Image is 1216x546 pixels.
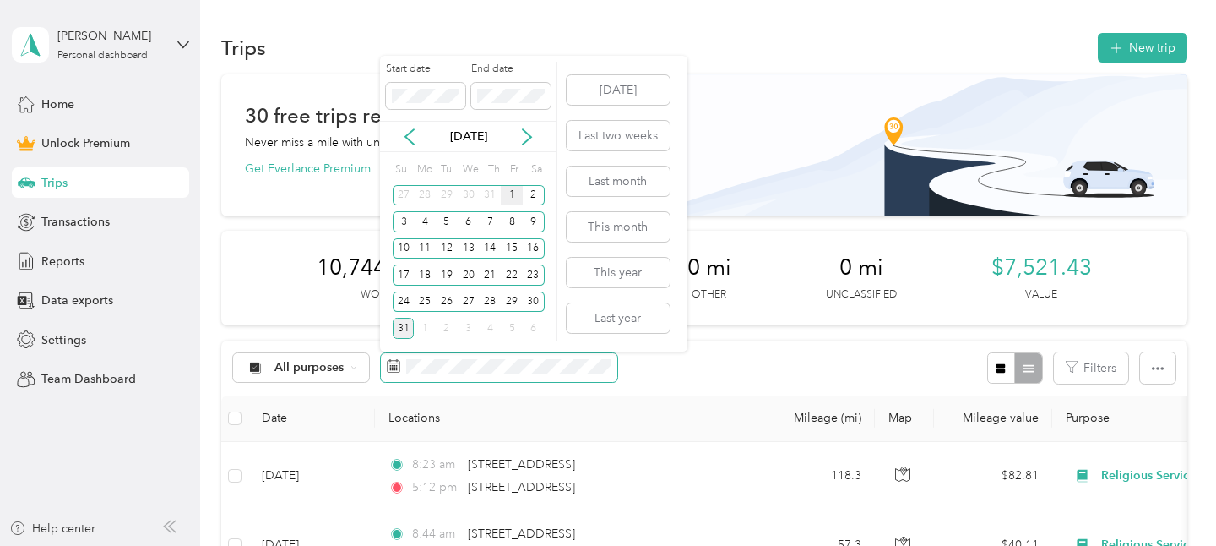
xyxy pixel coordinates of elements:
div: 3 [393,211,415,232]
div: 8 [501,211,523,232]
th: Mileage (mi) [763,396,875,442]
div: 2 [523,185,545,206]
th: Date [248,396,375,442]
button: This year [567,258,670,287]
span: [STREET_ADDRESS] [468,527,575,541]
span: All purposes [274,362,345,374]
td: $82.81 [934,442,1052,511]
span: 8:23 am [412,456,460,474]
div: 28 [414,185,436,206]
td: 118.3 [763,442,875,511]
button: This month [567,212,670,242]
div: 9 [523,211,545,232]
th: Mileage value [934,396,1052,442]
button: Last month [567,167,670,196]
span: Transactions [41,213,110,231]
span: [STREET_ADDRESS] [468,457,575,472]
button: New trip [1098,33,1187,63]
th: Locations [375,396,763,442]
div: 19 [436,265,458,286]
div: 21 [480,265,502,286]
button: Last two weeks [567,121,670,150]
span: 0 mi [839,254,883,281]
span: Settings [41,331,86,349]
div: 11 [414,238,436,259]
div: 12 [436,238,458,259]
span: Home [41,96,74,113]
div: Mo [414,158,432,182]
p: Value [1025,287,1057,303]
div: Personal dashboard [57,51,148,61]
div: 4 [480,318,502,339]
div: 22 [501,265,523,286]
div: 15 [501,238,523,259]
div: 10 [393,238,415,259]
div: 3 [458,318,480,339]
iframe: Everlance-gr Chat Button Frame [1121,451,1216,546]
div: 23 [523,265,545,286]
div: 14 [480,238,502,259]
div: 6 [523,318,545,339]
p: Never miss a mile with unlimited automatic trip tracking [245,134,537,151]
span: 5:12 pm [412,478,460,497]
span: 8:44 am [412,525,460,543]
td: [DATE] [248,442,375,511]
span: Team Dashboard [41,370,136,388]
div: 28 [480,292,502,313]
span: 0 mi [687,254,731,281]
div: 1 [414,318,436,339]
button: Help center [9,520,95,538]
div: 26 [436,292,458,313]
button: Get Everlance Premium [245,160,371,177]
label: End date [471,62,551,77]
div: 30 [458,185,480,206]
p: Other [692,287,726,303]
div: 25 [414,292,436,313]
div: 17 [393,265,415,286]
div: 20 [458,265,480,286]
div: Su [393,158,409,182]
button: Filters [1054,352,1128,384]
div: Tu [438,158,454,182]
div: 29 [436,185,458,206]
h1: Trips [221,39,266,57]
span: Data exports [41,292,113,309]
div: 4 [414,211,436,232]
th: Map [875,396,934,442]
div: 27 [458,292,480,313]
div: 5 [436,211,458,232]
span: $7,521.43 [991,254,1092,281]
div: 31 [480,185,502,206]
span: Trips [41,174,68,192]
div: We [460,158,480,182]
label: Start date [386,62,465,77]
span: Unlock Premium [41,134,130,152]
div: Fr [507,158,523,182]
h1: 30 free trips remaining this month. [245,106,566,124]
button: Last year [567,303,670,333]
p: [DATE] [433,128,504,145]
div: 1 [501,185,523,206]
div: 24 [393,292,415,313]
p: Work [361,287,392,303]
div: 18 [414,265,436,286]
img: Banner [622,74,1187,216]
span: 10,744.9 mi [317,254,436,281]
div: 16 [523,238,545,259]
span: Reports [41,253,84,270]
div: 6 [458,211,480,232]
div: 27 [393,185,415,206]
div: Th [485,158,501,182]
span: [STREET_ADDRESS] [468,480,575,494]
div: 2 [436,318,458,339]
p: Unclassified [826,287,897,303]
button: [DATE] [567,75,670,105]
div: [PERSON_NAME] [57,27,163,45]
div: 29 [501,292,523,313]
div: 30 [523,292,545,313]
div: 13 [458,238,480,259]
div: 7 [480,211,502,232]
div: 5 [501,318,523,339]
div: Sa [529,158,545,182]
